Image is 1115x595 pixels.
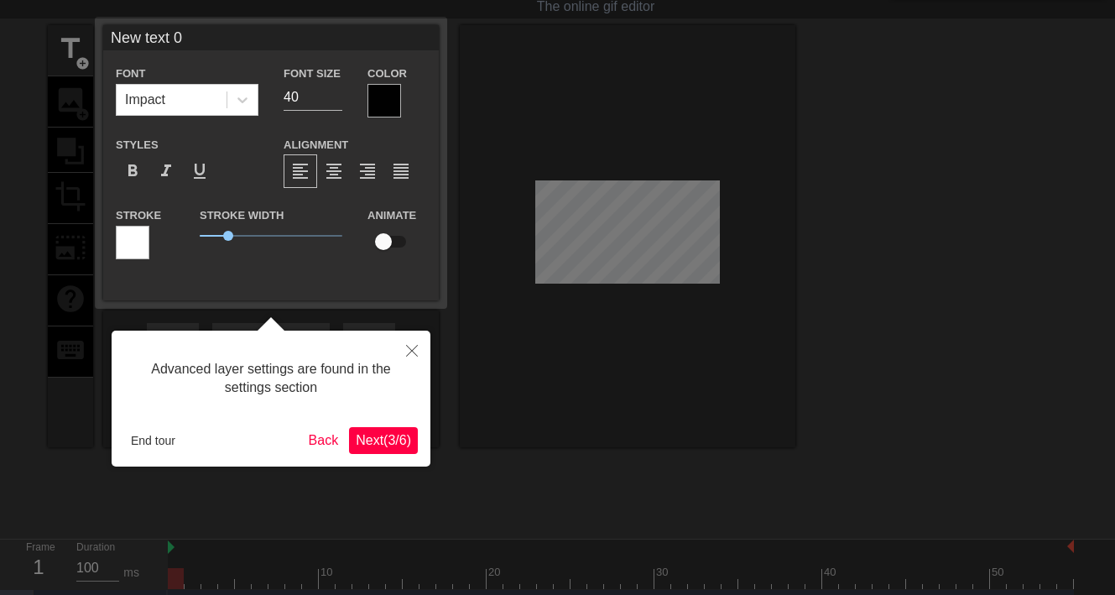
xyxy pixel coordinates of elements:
button: Back [302,427,346,454]
button: End tour [124,428,182,453]
span: Next ( 3 / 6 ) [356,433,411,447]
div: Advanced layer settings are found in the settings section [124,343,418,415]
button: Close [393,331,430,369]
button: Next [349,427,418,454]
